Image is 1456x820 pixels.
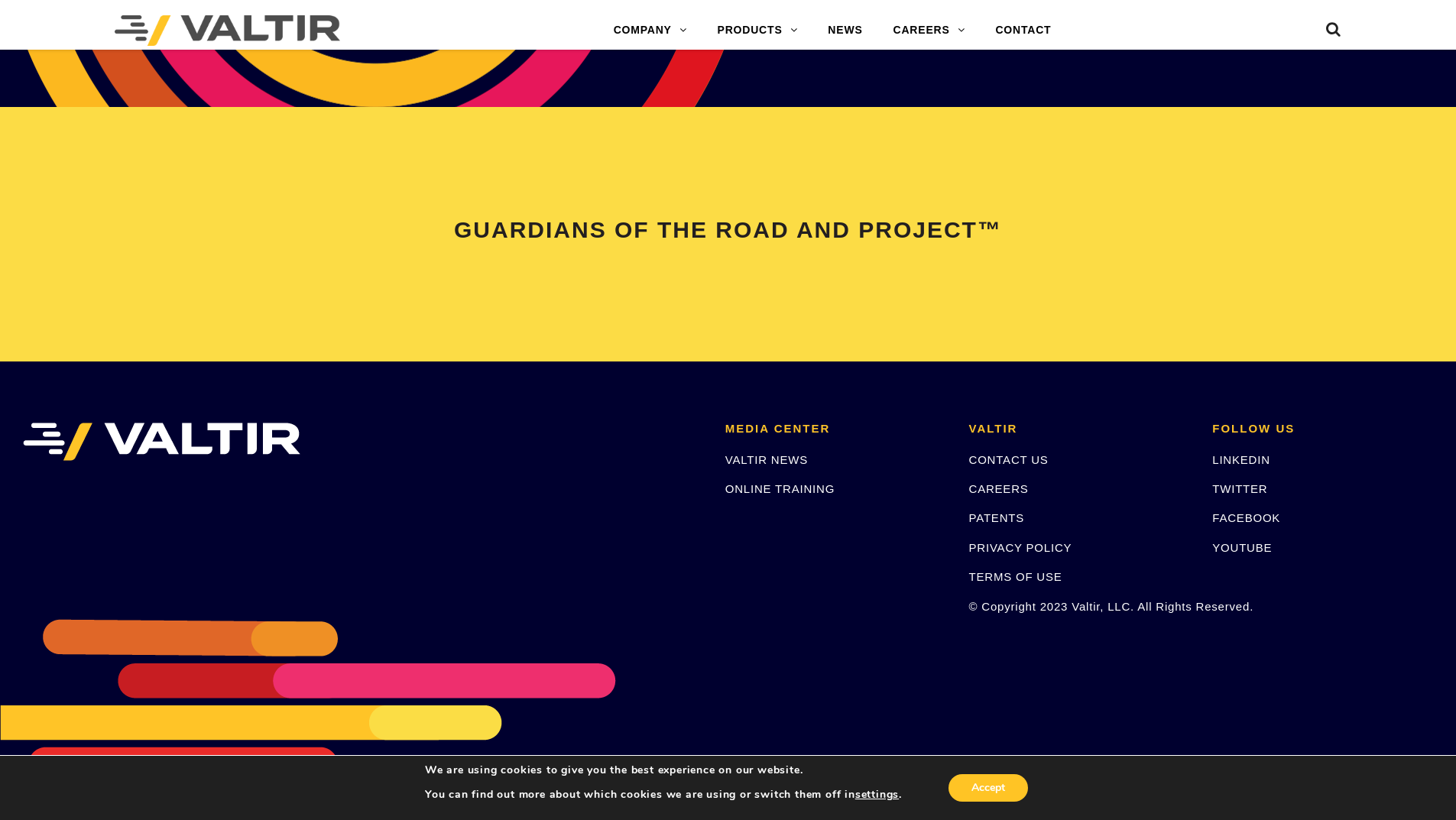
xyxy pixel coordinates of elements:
[969,453,1049,466] a: CONTACT US
[1212,453,1270,466] a: LINKEDIN
[725,453,808,466] a: VALTIR NEWS
[425,763,902,777] p: We are using cookies to give you the best experience on our website.
[598,15,702,46] a: COMPANY
[855,788,899,802] button: settings
[1212,482,1267,495] a: TWITTER
[702,15,813,46] a: PRODUCTS
[969,541,1072,554] a: PRIVACY POLICY
[878,15,981,46] a: CAREERS
[115,15,340,46] img: Valtir
[725,423,946,436] h2: MEDIA CENTER
[969,570,1062,583] a: TERMS OF USE
[23,423,300,461] img: VALTIR
[725,482,835,495] a: ONLINE TRAINING
[969,482,1029,495] a: CAREERS
[980,15,1066,46] a: CONTACT
[454,217,1002,242] span: GUARDIANS OF THE ROAD AND PROJECT™
[812,15,877,46] a: NEWS
[969,423,1190,436] h2: VALTIR
[949,774,1028,802] button: Accept
[969,598,1190,615] p: © Copyright 2023 Valtir, LLC. All Rights Reserved.
[969,511,1025,524] a: PATENTS
[425,788,902,802] p: You can find out more about which cookies we are using or switch them off in .
[1212,511,1280,524] a: FACEBOOK
[1212,423,1433,436] h2: FOLLOW US
[1212,541,1272,554] a: YOUTUBE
